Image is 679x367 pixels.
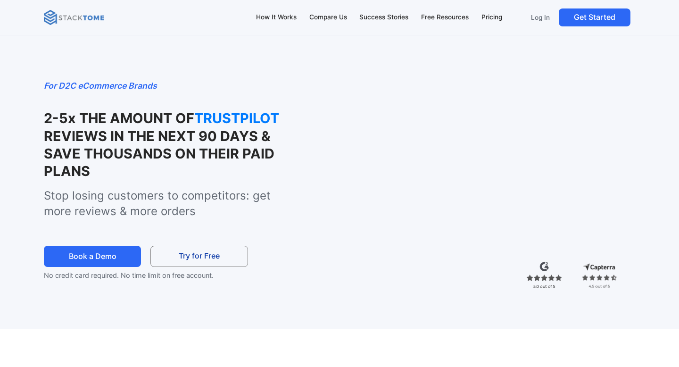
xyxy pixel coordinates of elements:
p: Stop losing customers to competitors: get more reviews & more orders [44,188,300,219]
div: Pricing [481,12,502,23]
div: How It Works [256,12,297,23]
div: Free Resources [421,12,469,23]
a: Compare Us [305,8,351,27]
a: Try for Free [150,246,248,267]
a: Pricing [477,8,506,27]
a: How It Works [251,8,301,27]
strong: TRUSTPILOT [194,109,289,127]
a: Log In [525,8,555,26]
iframe: StackTome- product_demo 07.24 - 1.3x speed (1080p) [321,79,636,257]
p: Log In [531,13,550,22]
a: Get Started [559,8,630,26]
a: Free Resources [417,8,473,27]
strong: 2-5x THE AMOUNT OF [44,110,194,126]
p: No credit card required. No time limit on free account. [44,270,260,281]
div: Compare Us [309,12,347,23]
div: Success Stories [359,12,408,23]
a: Success Stories [355,8,413,27]
strong: REVIEWS IN THE NEXT 90 DAYS & SAVE THOUSANDS ON THEIR PAID PLANS [44,128,274,180]
em: For D2C eCommerce Brands [44,81,157,91]
a: Book a Demo [44,246,141,267]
